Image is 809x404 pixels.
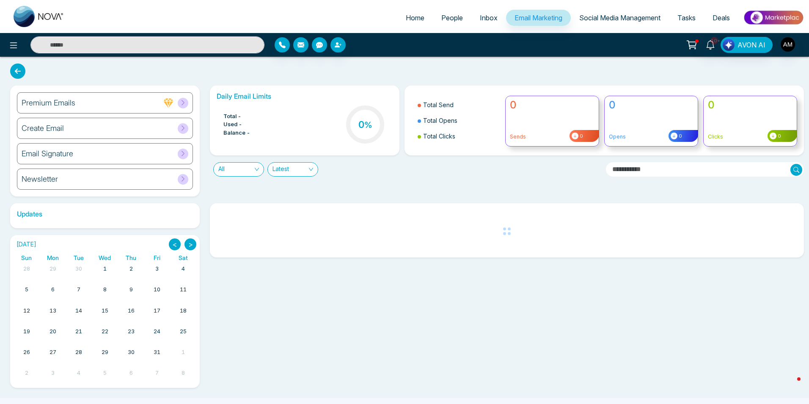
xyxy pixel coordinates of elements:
[48,326,58,338] a: October 20, 2025
[178,326,188,338] a: October 25, 2025
[22,174,58,184] h6: Newsletter
[19,252,33,263] a: Sunday
[152,305,162,317] a: October 17, 2025
[14,284,40,304] td: October 5, 2025
[144,346,171,367] td: October 31, 2025
[170,367,196,388] td: November 8, 2025
[418,113,500,128] li: Total Opens
[40,346,66,367] td: October 27, 2025
[579,14,660,22] span: Social Media Management
[723,39,735,51] img: Lead Flow
[571,10,669,26] a: Social Media Management
[100,326,110,338] a: October 22, 2025
[776,133,781,140] span: 0
[74,263,84,275] a: September 30, 2025
[14,326,40,346] td: October 19, 2025
[708,99,792,111] h4: 0
[22,305,32,317] a: October 12, 2025
[170,346,196,367] td: November 1, 2025
[40,367,66,388] td: November 3, 2025
[118,367,144,388] td: November 6, 2025
[102,284,108,296] a: October 8, 2025
[22,263,32,275] a: September 28, 2025
[102,263,108,275] a: October 1, 2025
[75,284,82,296] a: October 7, 2025
[14,367,40,388] td: November 2, 2025
[710,37,718,44] span: 10+
[118,305,144,326] td: October 16, 2025
[92,284,118,304] td: October 8, 2025
[677,133,682,140] span: 0
[50,367,56,379] a: November 3, 2025
[223,112,241,121] span: Total -
[14,305,40,326] td: October 12, 2025
[97,252,113,263] a: Wednesday
[92,367,118,388] td: November 5, 2025
[66,305,92,326] td: October 14, 2025
[22,98,75,108] h6: Premium Emails
[100,305,110,317] a: October 15, 2025
[780,375,801,396] iframe: Intercom live chat
[170,305,196,326] td: October 18, 2025
[721,37,773,53] button: AVON AI
[126,346,136,358] a: October 30, 2025
[406,14,424,22] span: Home
[92,263,118,284] td: October 1, 2025
[22,326,32,338] a: October 19, 2025
[126,305,136,317] a: October 16, 2025
[609,133,693,141] p: Opens
[515,14,562,22] span: Email Marketing
[66,263,92,284] td: September 30, 2025
[743,8,804,27] img: Market-place.gif
[74,326,84,338] a: October 21, 2025
[23,284,30,296] a: October 5, 2025
[40,305,66,326] td: October 13, 2025
[128,263,135,275] a: October 2, 2025
[184,238,196,250] button: >
[92,326,118,346] td: October 22, 2025
[180,263,187,275] a: October 4, 2025
[144,263,171,284] td: October 3, 2025
[433,10,471,26] a: People
[102,367,108,379] a: November 5, 2025
[128,367,135,379] a: November 6, 2025
[14,346,40,367] td: October 26, 2025
[781,37,795,52] img: User Avatar
[40,326,66,346] td: October 20, 2025
[14,241,36,248] h2: [DATE]
[152,346,162,358] a: October 31, 2025
[177,252,190,263] a: Saturday
[48,263,58,275] a: September 29, 2025
[272,163,313,176] span: Latest
[45,252,61,263] a: Monday
[669,10,704,26] a: Tasks
[14,6,64,27] img: Nova CRM Logo
[170,326,196,346] td: October 25, 2025
[713,14,730,22] span: Deals
[74,305,84,317] a: October 14, 2025
[223,129,250,137] span: Balance -
[124,252,138,263] a: Thursday
[358,119,372,130] h3: 0
[128,284,135,296] a: October 9, 2025
[506,10,571,26] a: Email Marketing
[144,305,171,326] td: October 17, 2025
[154,367,160,379] a: November 7, 2025
[40,263,66,284] td: September 29, 2025
[48,346,58,358] a: October 27, 2025
[152,326,162,338] a: October 24, 2025
[704,10,738,26] a: Deals
[40,284,66,304] td: October 6, 2025
[118,284,144,304] td: October 9, 2025
[441,14,463,22] span: People
[118,346,144,367] td: October 30, 2025
[10,210,200,218] h6: Updates
[144,326,171,346] td: October 24, 2025
[510,133,594,141] p: Sends
[22,149,73,158] h6: Email Signature
[144,367,171,388] td: November 7, 2025
[170,284,196,304] td: October 11, 2025
[92,305,118,326] td: October 15, 2025
[418,97,500,113] li: Total Send
[154,263,160,275] a: October 3, 2025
